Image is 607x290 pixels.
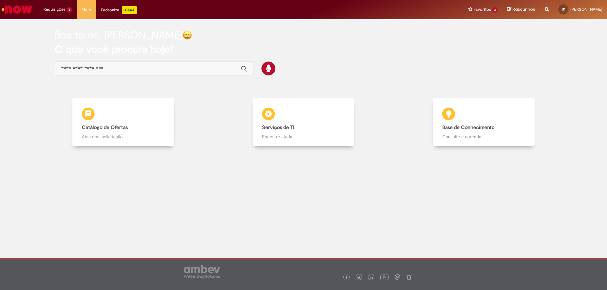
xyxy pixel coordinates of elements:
[395,274,400,280] img: logo_footer_workplace.png
[67,7,72,13] span: 3
[370,276,373,280] img: logo_footer_linkedin.png
[213,98,394,146] a: Serviços de TI Encontre ajuda
[442,133,525,140] p: Consulte e aprenda
[82,124,128,131] b: Catálogo de Ofertas
[262,133,345,140] p: Encontre ajuda
[101,6,137,14] div: Padroniza
[492,7,498,13] span: 3
[82,6,91,13] span: More
[380,273,389,281] img: logo_footer_youtube.png
[512,6,535,12] span: Rascunhos
[33,98,213,146] a: Catálogo de Ofertas Abra uma solicitação
[406,274,412,280] img: logo_footer_naosei.png
[122,6,137,14] p: +GenAi
[357,276,360,279] img: logo_footer_twitter.png
[507,7,535,13] a: Rascunhos
[442,124,494,131] b: Base de Conhecimento
[43,6,65,13] span: Requisições
[262,124,294,131] b: Serviços de TI
[561,7,565,11] span: JD
[570,7,602,12] span: [PERSON_NAME]
[1,3,33,16] img: ServiceNow
[183,31,192,40] img: happy-face.png
[82,133,165,140] p: Abra uma solicitação
[474,6,491,13] span: Favoritos
[55,44,553,55] h2: O que você procura hoje?
[394,98,574,146] a: Base de Conhecimento Consulte e aprenda
[55,30,183,41] h2: Boa tarde, [PERSON_NAME]
[345,276,348,279] img: logo_footer_facebook.png
[184,265,220,278] img: logo_footer_ambev_rotulo_gray.png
